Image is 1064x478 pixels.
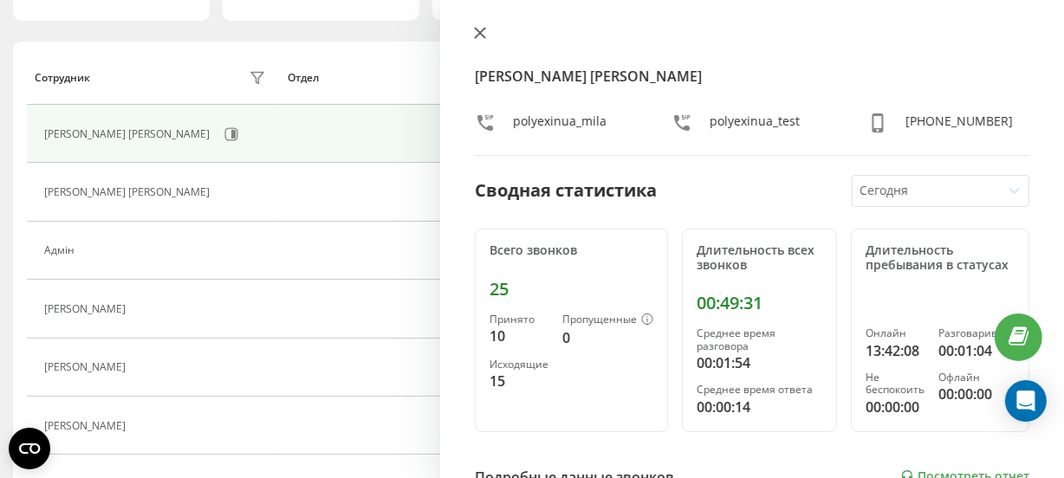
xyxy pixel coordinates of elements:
div: 15 [490,371,548,391]
div: Всего звонков [490,243,653,258]
div: Длительность всех звонков [697,243,822,273]
div: Онлайн [866,327,925,339]
div: 00:01:04 [938,340,1015,361]
div: [PHONE_NUMBER] [905,113,1013,138]
div: 25 [490,279,653,300]
div: Офлайн [938,371,1015,384]
div: 00:01:54 [697,352,822,373]
div: 13:42:08 [866,340,925,361]
div: [PERSON_NAME] [44,303,130,315]
div: Не беспокоить [866,371,925,397]
div: [PERSON_NAME] [44,420,130,432]
div: Отдел [288,72,319,84]
div: Адмін [44,244,79,256]
div: [PERSON_NAME] [PERSON_NAME] [44,128,214,140]
div: 10 [490,326,548,346]
div: Исходящие [490,358,548,371]
div: 0 [562,327,653,348]
div: [PERSON_NAME] [44,361,130,373]
div: polyexinua_mila [513,113,607,138]
button: Open CMP widget [9,428,50,469]
div: Длительность пребывания в статусах [866,243,1015,273]
div: 00:00:00 [866,397,925,417]
div: 00:00:00 [938,384,1015,404]
div: Open Intercom Messenger [1005,380,1047,422]
div: Разговаривает [938,327,1015,339]
h4: [PERSON_NAME] [PERSON_NAME] [475,66,1029,87]
div: 00:00:14 [697,397,822,417]
div: polyexinua_test [710,113,800,138]
div: Принято [490,313,548,326]
div: Сводная статистика [475,178,657,203]
div: Среднее время ответа [697,384,822,396]
div: [PERSON_NAME] [PERSON_NAME] [44,186,214,198]
div: Сотрудник [35,72,90,84]
div: Пропущенные [562,313,653,327]
div: Среднее время разговора [697,327,822,352]
div: 00:49:31 [697,293,822,313]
